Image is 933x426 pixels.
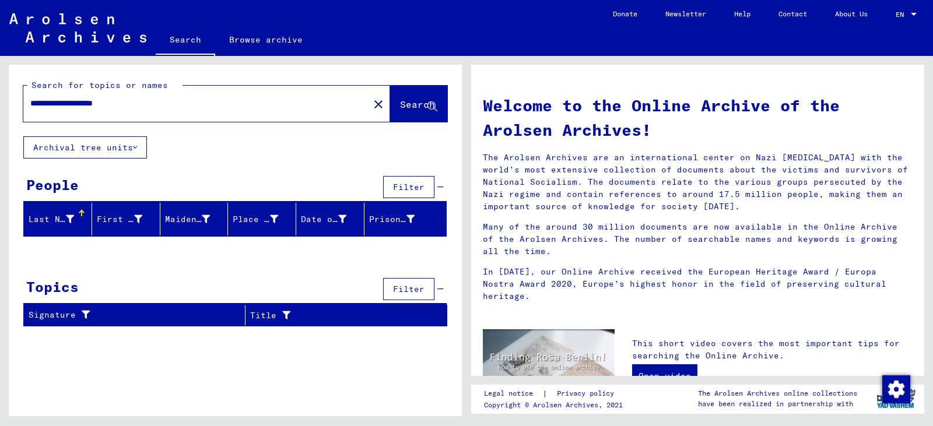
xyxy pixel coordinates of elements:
[29,306,245,325] div: Signature
[882,375,910,403] img: Change consent
[632,337,913,362] p: This short video covers the most important tips for searching the Online Archive.
[97,210,160,228] div: First Name
[233,213,278,226] div: Place of Birth
[29,210,92,228] div: Last Name
[160,203,229,235] mat-header-cell: Maiden Name
[393,284,425,294] span: Filter
[371,97,385,111] mat-icon: close
[369,210,432,228] div: Prisoner #
[369,213,415,226] div: Prisoner #
[233,210,296,228] div: Place of Birth
[483,152,913,213] p: The Arolsen Archives are an international center on Nazi [MEDICAL_DATA] with the world’s most ext...
[228,203,296,235] mat-header-cell: Place of Birth
[97,213,142,226] div: First Name
[23,136,147,159] button: Archival tree units
[31,80,168,90] mat-label: Search for topics or names
[165,213,211,226] div: Maiden Name
[367,92,390,115] button: Clear
[26,276,79,297] div: Topics
[296,203,364,235] mat-header-cell: Date of Birth
[301,210,364,228] div: Date of Birth
[484,388,542,400] a: Legal notice
[250,309,418,322] div: Title
[390,86,447,122] button: Search
[874,384,918,413] img: yv_logo.png
[698,399,857,409] p: have been realized in partnership with
[483,266,913,302] p: In [DATE], our Online Archive received the European Heritage Award / Europa Nostra Award 2020, Eu...
[383,278,434,300] button: Filter
[364,203,446,235] mat-header-cell: Prisoner #
[400,98,435,110] span: Search
[26,174,79,195] div: People
[156,26,215,56] a: Search
[483,221,913,258] p: Many of the around 30 million documents are now available in the Online Archive of the Arolsen Ar...
[301,213,346,226] div: Date of Birth
[483,329,615,401] img: video.jpg
[483,93,913,142] h1: Welcome to the Online Archive of the Arolsen Archives!
[393,182,425,192] span: Filter
[29,213,74,226] div: Last Name
[9,13,146,43] img: Arolsen_neg.svg
[215,26,317,54] a: Browse archive
[92,203,160,235] mat-header-cell: First Name
[698,388,857,399] p: The Arolsen Archives online collections
[896,10,909,19] span: EN
[29,309,230,321] div: Signature
[383,176,434,198] button: Filter
[632,364,697,388] a: Open video
[250,306,433,325] div: Title
[548,388,628,400] a: Privacy policy
[24,203,92,235] mat-header-cell: Last Name
[165,210,228,228] div: Maiden Name
[484,388,628,400] div: |
[484,400,628,410] p: Copyright © Arolsen Archives, 2021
